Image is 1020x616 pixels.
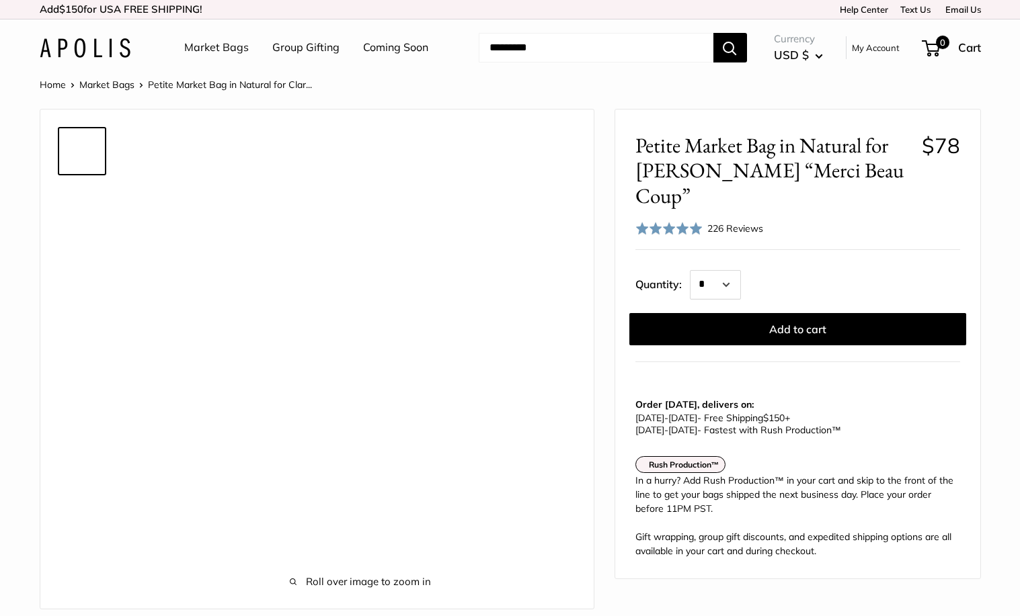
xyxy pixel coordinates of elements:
button: USD $ [774,44,823,66]
button: Search [713,33,747,62]
a: Petite Market Bag in Natural for Clare V. “Merci Beau Coup” [58,127,106,175]
img: Apolis [40,38,130,58]
span: - [664,424,668,436]
a: Text Us [900,4,931,15]
strong: Order [DATE], delivers on: [635,398,754,410]
a: 0 Cart [923,37,981,58]
span: 0 [935,36,949,49]
span: - [664,412,668,424]
span: - Fastest with Rush Production™ [635,424,841,436]
div: In a hurry? Add Rush Production™ in your cart and skip to the front of the line to get your bags ... [635,474,960,558]
span: Cart [958,40,981,54]
button: Add to cart [629,313,966,345]
a: Petite Market Bag in Natural for Clare V. “Merci Beau Coup” [58,503,106,552]
span: $150 [763,412,785,424]
a: description_The full Apolis + Clare V. line. [58,396,106,444]
a: description_Seal of authenticity printed on the backside of every bag. [58,342,106,390]
a: Market Bags [184,38,249,58]
span: Roll over image to zoom in [148,572,574,591]
span: $78 [922,132,960,159]
span: [DATE] [668,412,697,424]
span: [DATE] [635,412,664,424]
span: Currency [774,30,823,48]
a: Group Gifting [272,38,340,58]
a: description_Take it anywhere with easy-grip handles. [58,181,106,229]
a: Coming Soon [363,38,428,58]
span: [DATE] [635,424,664,436]
span: [DATE] [668,424,697,436]
span: Petite Market Bag in Natural for [PERSON_NAME] “Merci Beau Coup” [635,133,912,208]
a: My Account [852,40,900,56]
label: Quantity: [635,266,690,300]
p: - Free Shipping + [635,412,953,436]
span: 226 Reviews [707,222,763,234]
a: Petite Market Bag in Natural for Clare V. “Merci Beau Coup” [58,288,106,337]
a: Email Us [941,4,981,15]
a: description_Spacious inner area with room for everything. [58,449,106,498]
a: Home [40,79,66,91]
a: Petite Market Bag in Natural for Clare V. “Merci Beau Coup” [58,234,106,283]
strong: Rush Production™ [649,459,719,470]
span: Petite Market Bag in Natural for Clar... [148,79,312,91]
a: Help Center [835,4,888,15]
nav: Breadcrumb [40,76,312,93]
input: Search... [479,33,713,62]
a: Market Bags [79,79,134,91]
span: USD $ [774,48,809,62]
span: $150 [59,3,83,15]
